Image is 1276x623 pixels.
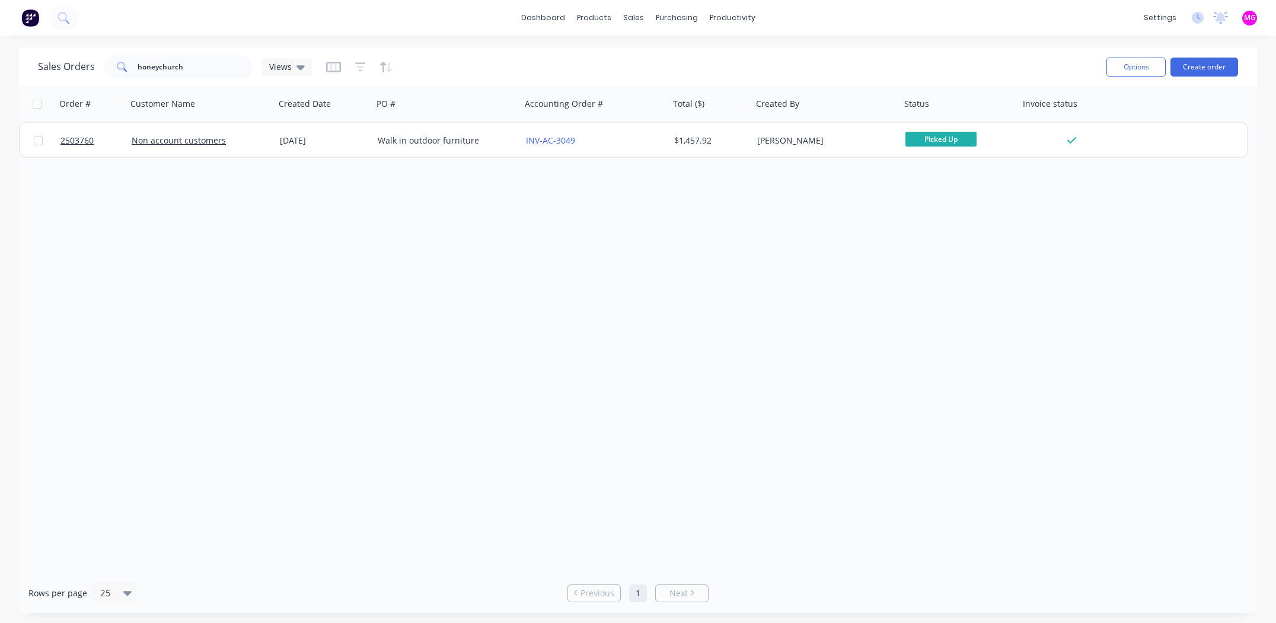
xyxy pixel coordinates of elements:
a: INV-AC-3049 [526,135,575,146]
button: Create order [1170,58,1238,77]
div: Created By [756,98,799,110]
span: Views [269,61,292,73]
span: Rows per page [28,587,87,599]
div: purchasing [650,9,704,27]
div: Walk in outdoor furniture [378,135,509,147]
div: Created Date [279,98,331,110]
a: Page 1 is your current page [629,584,647,602]
a: Previous page [568,587,620,599]
a: 2503760 [60,123,132,158]
div: Invoice status [1023,98,1077,110]
div: Status [904,98,929,110]
a: Non account customers [132,135,226,146]
h1: Sales Orders [38,61,95,72]
div: Customer Name [130,98,195,110]
div: settings [1138,9,1182,27]
div: Total ($) [673,98,704,110]
a: Next page [656,587,708,599]
button: Options [1106,58,1166,77]
span: MG [1244,12,1256,23]
div: [PERSON_NAME] [757,135,889,147]
div: $1,457.92 [674,135,744,147]
div: Accounting Order # [525,98,603,110]
div: products [571,9,617,27]
input: Search... [138,55,253,79]
span: Next [669,587,688,599]
span: Picked Up [905,132,977,147]
div: sales [617,9,650,27]
ul: Pagination [563,584,713,602]
div: Order # [59,98,91,110]
div: [DATE] [280,135,368,147]
div: productivity [704,9,761,27]
span: Previous [580,587,614,599]
a: dashboard [515,9,571,27]
span: 2503760 [60,135,94,147]
img: Factory [21,9,39,27]
div: PO # [377,98,395,110]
